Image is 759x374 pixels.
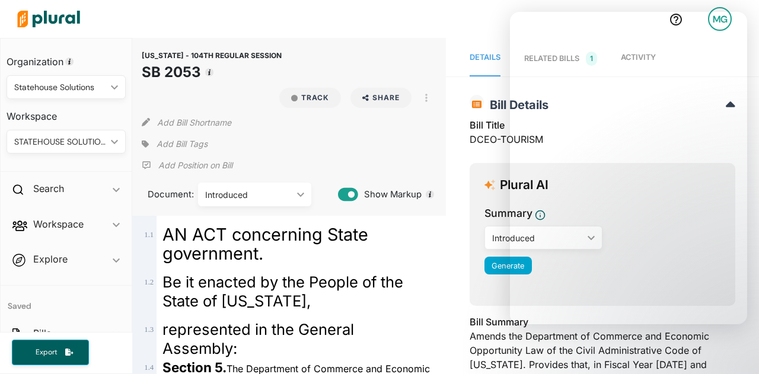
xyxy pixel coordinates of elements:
h3: Bill Title [470,118,735,132]
div: DCEO-TOURISM [470,118,735,154]
div: Add tags [142,135,207,153]
span: Show Markup [358,188,422,201]
span: Generate [492,261,524,270]
span: Document: [142,188,183,201]
span: Be it enacted by the People of the State of [US_STATE], [162,273,403,310]
div: Add Position Statement [142,156,232,174]
iframe: Intercom live chat [719,334,747,362]
span: Export [27,347,65,357]
h2: Explore [33,252,68,266]
h4: Saved [1,286,132,315]
h2: Bills [33,327,51,340]
button: Share [350,88,412,108]
div: Statehouse Solutions [14,81,106,94]
a: MG [699,2,741,36]
span: 1 . 2 [144,278,154,286]
button: Generate [484,257,532,274]
iframe: Intercom live chat [510,12,747,324]
div: Introduced [205,188,292,201]
span: 1 . 4 [144,363,154,372]
button: Share [346,88,416,108]
p: Add Position on Bill [158,159,232,171]
div: Tooltip anchor [64,56,75,67]
span: Add Bill Tags [157,138,208,150]
div: Tooltip anchor [204,67,215,78]
div: MG [708,7,732,31]
button: Add Bill Shortname [157,113,231,132]
div: Tooltip anchor [425,189,435,200]
span: 1 . 3 [144,325,154,334]
div: Introduced [492,232,583,244]
h3: Summary [484,206,532,221]
span: represented in the General Assembly: [162,320,354,357]
button: Export [12,340,89,365]
h2: Search [33,182,64,195]
span: 1 . 1 [144,231,154,239]
h3: Plural AI [500,178,548,193]
span: [US_STATE] - 104TH REGULAR SESSION [142,51,282,60]
h1: SB 2053 [142,62,282,83]
a: Details [470,41,500,76]
span: Bill Details [484,98,548,112]
h2: Workspace [33,218,84,231]
div: STATEHOUSE SOLUTIONS [14,136,106,148]
span: Details [470,53,500,62]
h3: Bill Summary [470,315,735,329]
span: AN ACT concerning State government. [162,224,368,264]
h3: Workspace [7,99,126,125]
h3: Organization [7,44,126,71]
button: Track [279,88,341,108]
